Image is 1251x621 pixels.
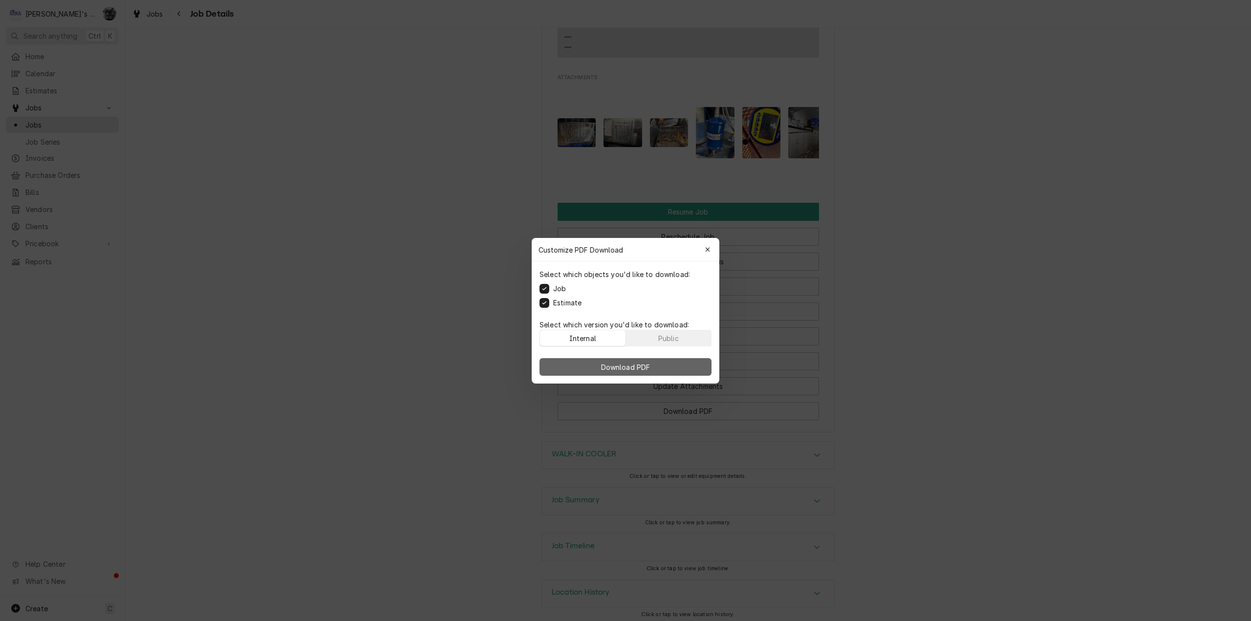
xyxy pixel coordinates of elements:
[553,298,582,308] label: Estimate
[532,238,719,261] div: Customize PDF Download
[658,333,679,343] div: Public
[553,283,566,294] label: Job
[539,358,712,376] button: Download PDF
[539,269,690,279] p: Select which objects you'd like to download:
[599,362,652,372] span: Download PDF
[569,333,596,343] div: Internal
[539,320,712,330] p: Select which version you'd like to download:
